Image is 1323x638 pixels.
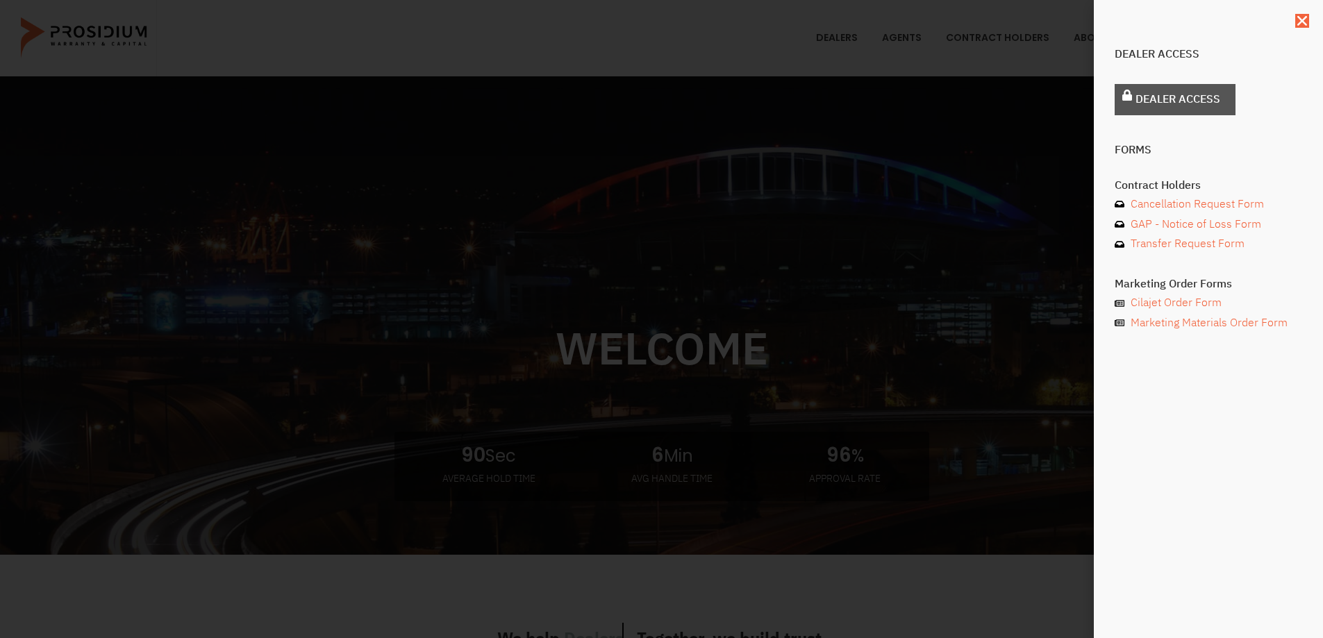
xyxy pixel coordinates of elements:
[1135,90,1220,110] span: Dealer Access
[1127,215,1261,235] span: GAP - Notice of Loss Form
[1115,313,1302,333] a: Marketing Materials Order Form
[1115,194,1302,215] a: Cancellation Request Form
[1127,194,1264,215] span: Cancellation Request Form
[1115,49,1302,60] h4: Dealer Access
[1295,14,1309,28] a: Close
[1115,180,1302,191] h4: Contract Holders
[1127,234,1245,254] span: Transfer Request Form
[1127,293,1222,313] span: Cilajet Order Form
[1115,234,1302,254] a: Transfer Request Form
[1115,84,1235,115] a: Dealer Access
[1115,144,1302,156] h4: Forms
[1115,215,1302,235] a: GAP - Notice of Loss Form
[1115,278,1302,289] h4: Marketing Order Forms
[1115,293,1302,313] a: Cilajet Order Form
[1127,313,1288,333] span: Marketing Materials Order Form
